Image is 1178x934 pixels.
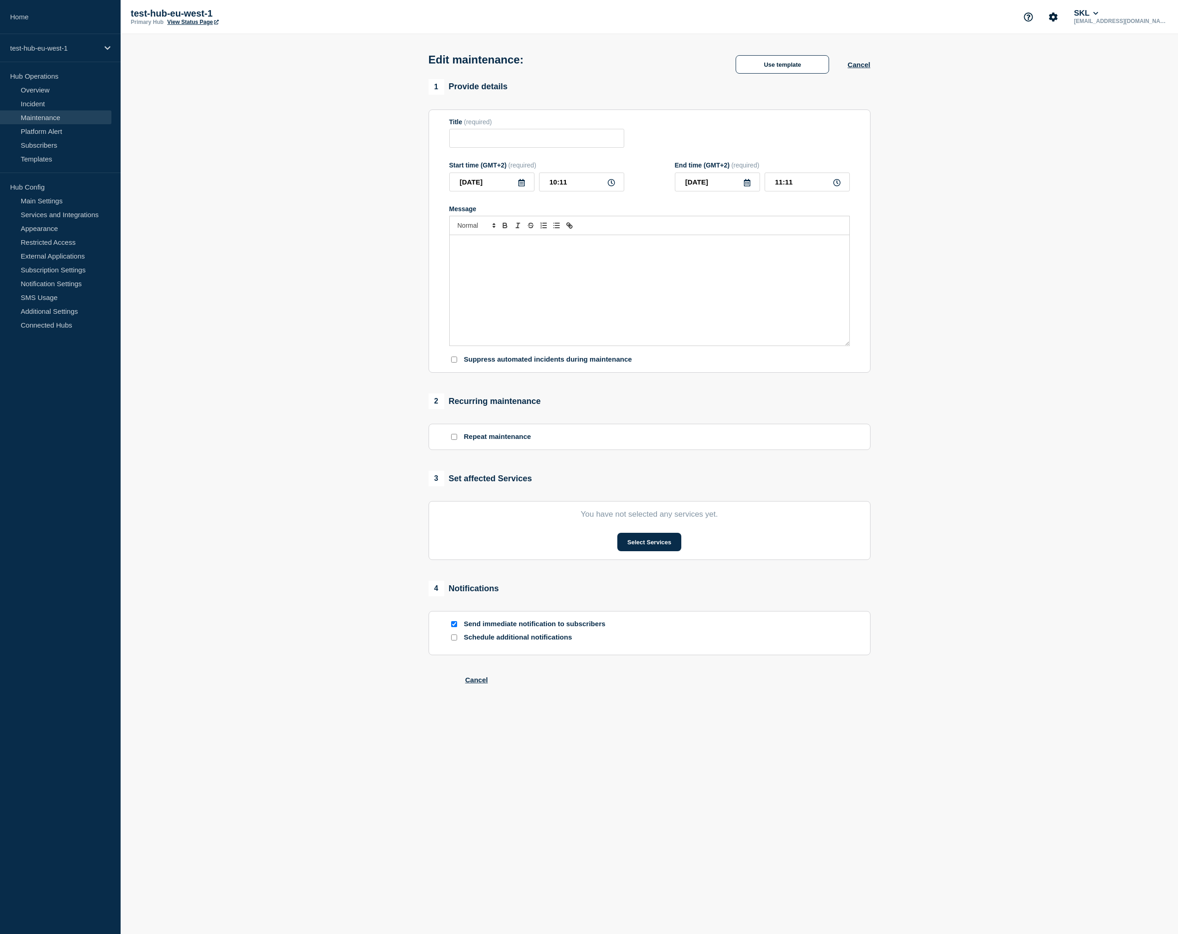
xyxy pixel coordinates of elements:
input: Schedule additional notifications [451,634,457,640]
button: Toggle italic text [511,220,524,231]
span: Font size [453,220,499,231]
button: Account settings [1044,7,1063,27]
button: Use template [736,55,829,74]
h1: Edit maintenance: [429,53,524,66]
div: Message [450,235,849,346]
button: Select Services [617,533,681,551]
span: (required) [508,161,536,169]
button: Cancel [465,676,488,684]
div: Recurring maintenance [429,393,541,409]
span: 1 [429,79,444,95]
span: 3 [429,471,444,486]
a: View Status Page [167,19,218,25]
p: [EMAIL_ADDRESS][DOMAIN_NAME] [1072,18,1168,24]
button: Toggle link [563,220,576,231]
p: Send immediate notification to subscribers [464,620,611,628]
div: Start time (GMT+2) [449,161,624,169]
div: Message [449,205,850,213]
div: Provide details [429,79,508,95]
p: You have not selected any services yet. [449,510,850,519]
p: Suppress automated incidents during maintenance [464,355,632,364]
div: Title [449,118,624,126]
div: Set affected Services [429,471,532,486]
div: End time (GMT+2) [675,161,850,169]
input: YYYY-MM-DD [449,173,534,191]
input: HH:MM [539,173,624,191]
span: (required) [464,118,492,126]
p: Primary Hub [131,19,163,25]
span: 4 [429,581,444,596]
button: SKL [1072,9,1100,18]
button: Toggle bulleted list [550,220,563,231]
p: Repeat maintenance [464,432,531,441]
p: Schedule additional notifications [464,633,611,642]
input: Repeat maintenance [451,434,457,440]
p: test-hub-eu-west-1 [10,44,99,52]
span: (required) [731,161,760,169]
button: Support [1019,7,1038,27]
button: Toggle strikethrough text [524,220,537,231]
button: Cancel [847,61,870,69]
input: Title [449,129,624,148]
input: Suppress automated incidents during maintenance [451,357,457,363]
input: YYYY-MM-DD [675,173,760,191]
button: Toggle bold text [499,220,511,231]
p: test-hub-eu-west-1 [131,8,315,19]
input: HH:MM [765,173,850,191]
div: Notifications [429,581,499,596]
button: Toggle ordered list [537,220,550,231]
span: 2 [429,393,444,409]
input: Send immediate notification to subscribers [451,621,457,627]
